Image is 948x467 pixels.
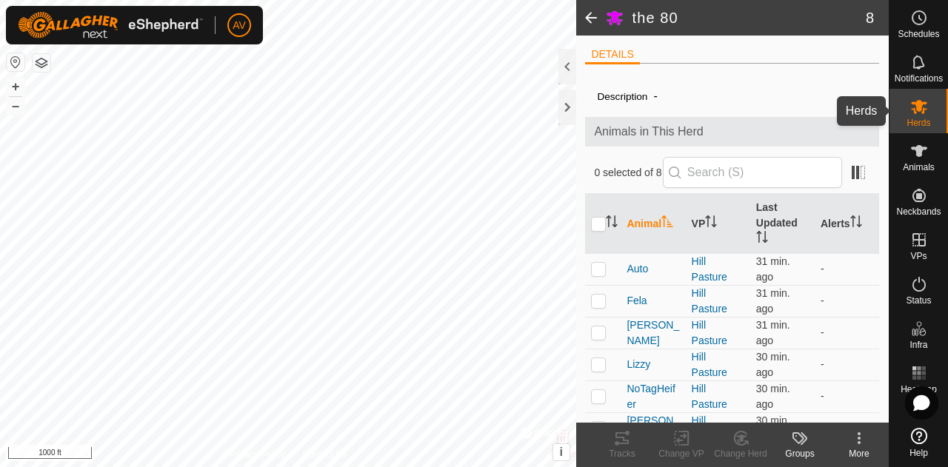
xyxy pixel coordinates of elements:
[815,253,879,285] td: -
[896,207,941,216] span: Neckbands
[592,447,652,460] div: Tracks
[756,319,790,346] span: Aug 23, 2025, 5:07 AM
[18,12,203,38] img: Gallagher Logo
[756,287,790,315] span: Aug 23, 2025, 5:08 AM
[647,84,663,108] span: -
[756,255,790,283] span: Aug 23, 2025, 5:08 AM
[901,385,937,394] span: Heatmap
[627,293,647,309] span: Fela
[553,444,570,460] button: i
[850,218,862,229] p-sorticon: Activate to sort
[909,340,927,349] span: Infra
[692,351,727,378] a: Hill Pasture
[756,383,790,410] span: Aug 23, 2025, 5:08 AM
[756,351,790,378] span: Aug 23, 2025, 5:08 AM
[909,448,928,457] span: Help
[866,7,874,29] span: 8
[302,448,346,461] a: Contact Us
[756,414,790,442] span: Aug 23, 2025, 5:08 AM
[815,285,879,317] td: -
[594,165,662,181] span: 0 selected of 8
[627,381,679,412] span: NoTagHeifer
[692,255,727,283] a: Hill Pasture
[829,447,889,460] div: More
[910,252,927,261] span: VPs
[815,412,879,444] td: -
[230,448,285,461] a: Privacy Policy
[7,53,24,71] button: Reset Map
[895,74,943,83] span: Notifications
[903,163,935,172] span: Animals
[7,97,24,115] button: –
[627,413,679,444] span: [PERSON_NAME]
[756,233,768,245] p-sorticon: Activate to sort
[621,194,685,254] th: Animal
[692,287,727,315] a: Hill Pasture
[815,194,879,254] th: Alerts
[898,30,939,38] span: Schedules
[692,383,727,410] a: Hill Pasture
[627,261,648,277] span: Auto
[906,296,931,305] span: Status
[770,447,829,460] div: Groups
[661,218,673,229] p-sorticon: Activate to sort
[627,318,679,349] span: [PERSON_NAME]
[815,380,879,412] td: -
[632,9,866,27] h2: the 80
[652,447,711,460] div: Change VP
[907,118,930,127] span: Herds
[686,194,750,254] th: VP
[585,47,639,64] li: DETAILS
[750,194,815,254] th: Last Updated
[889,422,948,463] a: Help
[692,414,727,442] a: Hill Pasture
[7,78,24,95] button: +
[233,18,246,33] span: AV
[597,91,647,102] label: Description
[559,446,562,458] span: i
[815,317,879,349] td: -
[705,218,717,229] p-sorticon: Activate to sort
[33,54,50,72] button: Map Layers
[594,123,870,141] span: Animals in This Herd
[627,357,650,372] span: Lizzy
[711,447,770,460] div: Change Herd
[815,349,879,380] td: -
[692,319,727,346] a: Hill Pasture
[606,218,618,229] p-sorticon: Activate to sort
[663,157,842,188] input: Search (S)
